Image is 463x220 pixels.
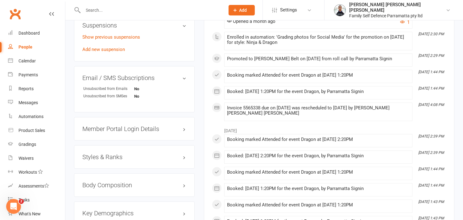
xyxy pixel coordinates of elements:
[82,154,186,160] h3: Styles & Ranks
[81,6,221,15] input: Search...
[19,142,36,147] div: Gradings
[8,179,65,193] a: Assessments
[8,110,65,124] a: Automations
[134,87,170,91] strong: No
[8,40,65,54] a: People
[227,186,410,191] div: Booked: [DATE] 1:20PM for the event Dragon, by Parramatta Signin
[227,137,410,142] div: Booking marked Attended for event Dragon at [DATE] 2:20PM
[8,82,65,96] a: Reports
[19,86,34,91] div: Reports
[400,19,410,26] button: 1
[418,86,444,91] i: [DATE] 1:44 PM
[227,89,410,94] div: Booked: [DATE] 1:20PM for the event Dragon, by Parramatta Signin
[19,72,38,77] div: Payments
[82,125,186,132] h3: Member Portal Login Details
[8,151,65,165] a: Waivers
[83,86,134,92] div: Unsubscribed from Emails
[227,19,275,24] span: Opened a month ago
[19,211,41,216] div: What's New
[349,13,446,19] div: Family Self Defence Parramatta pty ltd
[82,22,186,29] h3: Suspensions
[418,167,444,171] i: [DATE] 1:44 PM
[227,105,410,116] div: Invoice 5565338 due on [DATE] was rescheduled to [DATE] by [PERSON_NAME] [PERSON_NAME] [PERSON_NAME]
[19,44,32,49] div: People
[8,26,65,40] a: Dashboard
[8,165,65,179] a: Workouts
[82,74,186,81] h3: Email / SMS Subscriptions
[8,193,65,207] a: Tasks
[19,184,49,188] div: Assessments
[349,2,446,13] div: [PERSON_NAME] [PERSON_NAME] [PERSON_NAME]
[19,199,24,204] span: 2
[227,56,410,61] div: Promoted to [PERSON_NAME] Belt on [DATE] from roll call by Parramatta Signin
[227,35,410,45] div: Enrolled in automation: 'Grading photos for Social Media' for the promotion on [DATE] for style: ...
[212,124,446,134] li: [DATE]
[82,210,186,217] h3: Key Demographics
[82,182,186,188] h3: Body Composition
[19,128,45,133] div: Product Sales
[280,3,297,17] span: Settings
[8,137,65,151] a: Gradings
[8,96,65,110] a: Messages
[19,170,37,175] div: Workouts
[8,124,65,137] a: Product Sales
[8,54,65,68] a: Calendar
[418,183,444,188] i: [DATE] 1:44 PM
[19,31,40,36] div: Dashboard
[82,47,125,52] a: Add new suspension
[19,100,38,105] div: Messages
[227,202,410,208] div: Booking marked Attended for event Dragon at [DATE] 1:20PM
[134,94,170,99] strong: No
[418,32,444,36] i: [DATE] 2:30 PM
[227,73,410,78] div: Booking marked Attended for event Dragon at [DATE] 1:20PM
[229,5,255,15] button: Add
[19,114,43,119] div: Automations
[334,4,346,16] img: thumb_image1668055740.png
[418,53,444,58] i: [DATE] 2:29 PM
[227,153,410,159] div: Booked: [DATE] 2:20PM for the event Dragon, by Parramatta Signin
[83,93,134,99] div: Unsubscribed from SMSes
[8,68,65,82] a: Payments
[82,34,140,40] a: Show previous suspensions
[19,197,30,202] div: Tasks
[6,199,21,214] iframe: Intercom live chat
[19,156,34,161] div: Waivers
[418,134,444,138] i: [DATE] 2:39 PM
[418,70,444,74] i: [DATE] 1:44 PM
[418,200,444,204] i: [DATE] 1:43 PM
[227,170,410,175] div: Booking marked Attended for event Dragon at [DATE] 1:20PM
[239,8,247,13] span: Add
[19,58,36,63] div: Calendar
[418,150,444,155] i: [DATE] 2:39 PM
[7,6,23,22] a: Clubworx
[418,103,444,107] i: [DATE] 4:08 PM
